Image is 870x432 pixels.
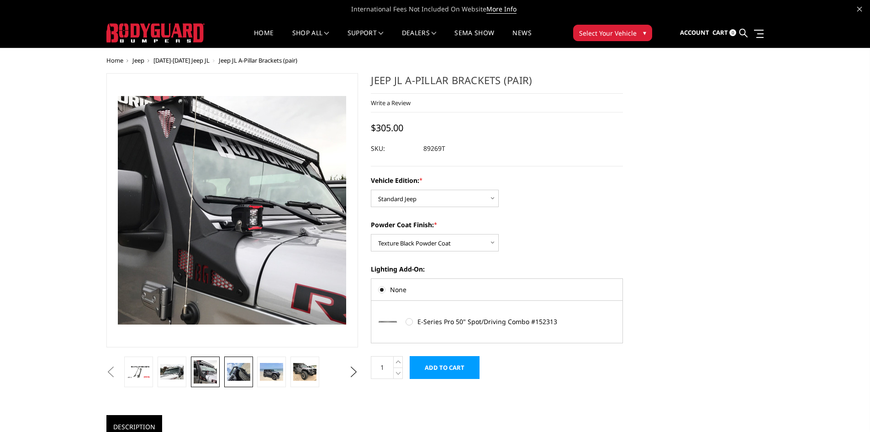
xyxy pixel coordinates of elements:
input: Add to Cart [410,356,480,379]
a: Jeep JL A-Pillar Brackets (pair) [106,73,359,347]
span: Account [680,28,709,37]
a: Support [348,30,384,48]
a: SEMA Show [454,30,494,48]
img: BODYGUARD BUMPERS [106,23,205,43]
img: Jeep JL A-Pillar Brackets (pair) [194,360,217,384]
img: Jeep JL A-Pillar Brackets (pair) [260,363,283,380]
span: Jeep JL A-Pillar Brackets (pair) [219,56,297,64]
img: Jeep JL A-Pillar Brackets (pair) [227,363,250,380]
label: Vehicle Edition: [371,176,623,185]
button: Previous [104,365,118,379]
span: ▾ [643,28,646,37]
a: Home [254,30,274,48]
img: Jeep JL A-Pillar Brackets (pair) [293,363,316,380]
span: 0 [729,29,736,36]
label: E-Series Pro 50" Spot/Driving Combo #152313 [406,317,575,326]
span: Cart [712,28,728,37]
a: News [512,30,531,48]
span: Select Your Vehicle [579,28,637,38]
span: $305.00 [371,122,403,134]
a: Home [106,56,123,64]
a: More Info [486,5,517,14]
img: Jeep JL A-Pillar Brackets (pair) [160,364,184,380]
dt: SKU: [371,140,417,157]
a: Cart 0 [712,21,736,45]
label: Lighting Add-On: [371,264,623,274]
label: Powder Coat Finish: [371,220,623,229]
label: None [378,285,616,294]
a: shop all [292,30,329,48]
button: Next [347,365,360,379]
a: Account [680,21,709,45]
button: Select Your Vehicle [573,25,652,41]
a: [DATE]-[DATE] Jeep JL [153,56,210,64]
h1: Jeep JL A-Pillar Brackets (pair) [371,73,623,94]
a: Dealers [402,30,437,48]
dd: 89269T [423,140,445,157]
a: Jeep [132,56,144,64]
a: Write a Review [371,99,411,107]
